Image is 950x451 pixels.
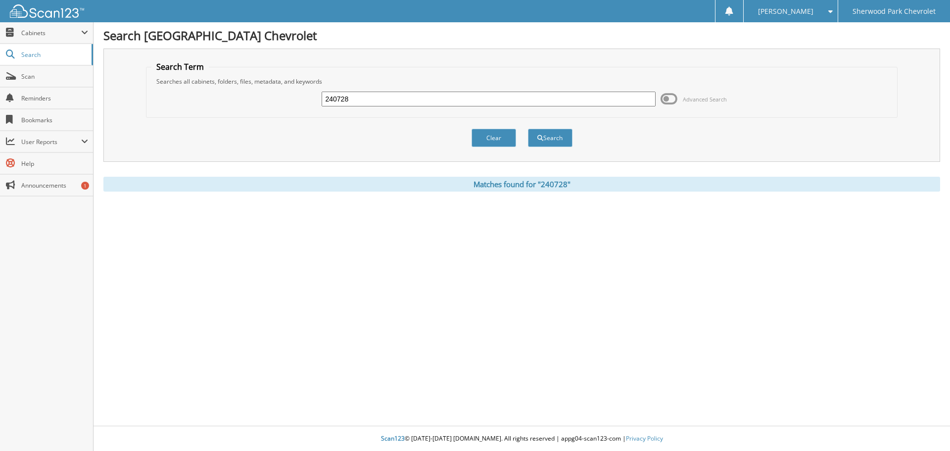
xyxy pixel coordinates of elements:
div: Searches all cabinets, folders, files, metadata, and keywords [151,77,893,86]
span: Sherwood Park Chevrolet [853,8,936,14]
span: [PERSON_NAME] [758,8,813,14]
h1: Search [GEOGRAPHIC_DATA] Chevrolet [103,27,940,44]
div: Matches found for "240728" [103,177,940,192]
button: Search [528,129,572,147]
div: 1 [81,182,89,190]
span: Scan [21,72,88,81]
div: © [DATE]-[DATE] [DOMAIN_NAME]. All rights reserved | appg04-scan123-com | [94,427,950,451]
span: Scan123 [381,434,405,443]
span: User Reports [21,138,81,146]
iframe: Chat Widget [901,403,950,451]
span: Announcements [21,181,88,190]
span: Reminders [21,94,88,102]
img: scan123-logo-white.svg [10,4,84,18]
span: Help [21,159,88,168]
span: Cabinets [21,29,81,37]
span: Search [21,50,87,59]
legend: Search Term [151,61,209,72]
span: Advanced Search [683,96,727,103]
a: Privacy Policy [626,434,663,443]
span: Bookmarks [21,116,88,124]
button: Clear [472,129,516,147]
